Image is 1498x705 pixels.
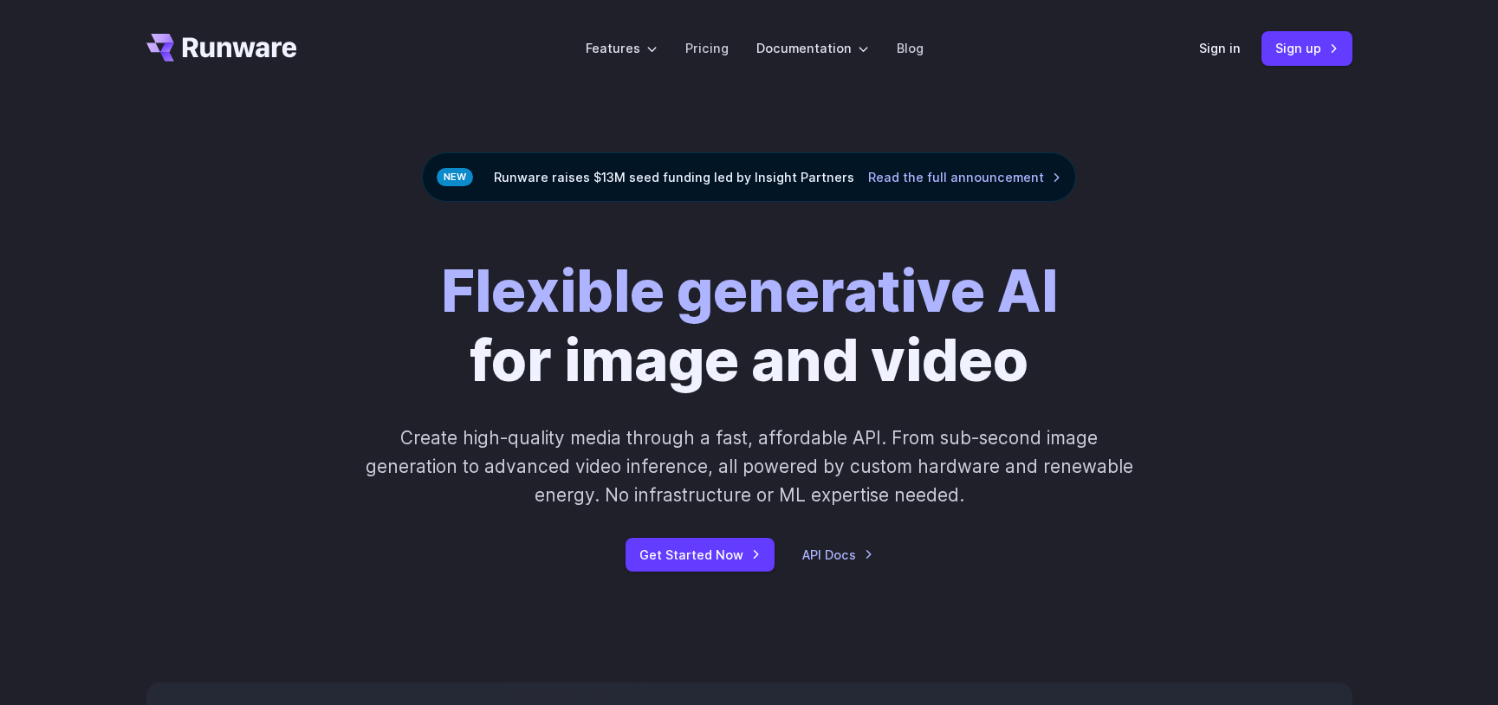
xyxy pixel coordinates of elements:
a: Sign up [1261,31,1352,65]
h1: for image and video [441,257,1058,396]
p: Create high-quality media through a fast, affordable API. From sub-second image generation to adv... [363,424,1135,510]
a: Sign in [1199,38,1241,58]
a: Blog [897,38,924,58]
strong: Flexible generative AI [441,256,1058,326]
label: Features [586,38,658,58]
a: Read the full announcement [868,167,1061,187]
a: Go to / [146,34,297,61]
a: API Docs [802,545,873,565]
label: Documentation [756,38,869,58]
a: Pricing [685,38,729,58]
a: Get Started Now [626,538,775,572]
div: Runware raises $13M seed funding led by Insight Partners [422,152,1076,202]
